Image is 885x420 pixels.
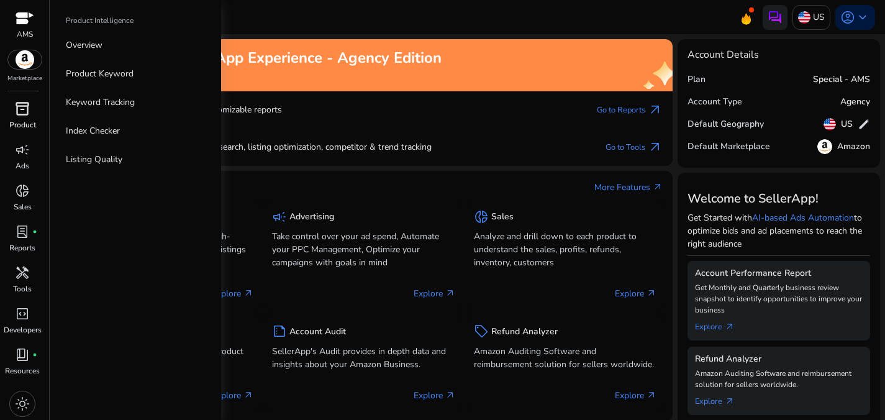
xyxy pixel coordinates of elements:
span: sell [474,324,489,339]
p: Explore [212,389,253,402]
span: arrow_outward [243,288,253,298]
a: Explorearrow_outward [695,390,745,408]
h5: Plan [688,75,706,85]
p: Ads [16,160,29,171]
p: Tools [13,283,32,294]
h5: Amazon [837,142,870,152]
span: light_mode [15,396,30,411]
span: handyman [15,265,30,280]
h5: Refund Analyzer [491,327,558,337]
img: us.svg [798,11,810,24]
p: Take control over your ad spend, Automate your PPC Management, Optimize your campaigns with goals... [272,230,455,269]
span: arrow_outward [243,390,253,400]
h4: Thank you for logging back! [70,70,442,81]
p: Product Intelligence [66,15,134,26]
h5: Default Marketplace [688,142,770,152]
h5: US [841,119,853,130]
h5: Account Audit [289,327,346,337]
span: arrow_outward [445,390,455,400]
p: Marketplace [7,74,42,83]
p: Explore [615,287,656,300]
p: Product [9,119,36,130]
span: edit [858,118,870,130]
span: account_circle [840,10,855,25]
img: amazon.svg [8,50,42,69]
p: Analyze and drill down to each product to understand the sales, profits, refunds, inventory, cust... [474,230,656,269]
h5: Sales [491,212,514,222]
p: Listing Quality [66,153,122,166]
span: summarize [272,324,287,339]
p: Resources [5,365,40,377]
img: amazon.svg [817,139,832,154]
p: Reports [9,242,35,253]
h5: Account Performance Report [695,268,863,279]
span: code_blocks [15,306,30,321]
p: Product Keyword [66,67,134,80]
p: Amazon Auditing Software and reimbursement solution for sellers worldwide. [474,345,656,371]
a: Go to Reportsarrow_outward [597,101,663,119]
p: Explore [414,287,455,300]
span: arrow_outward [445,288,455,298]
p: US [813,6,825,28]
p: Explore [615,389,656,402]
span: arrow_outward [725,396,735,406]
p: Index Checker [66,124,120,137]
p: Keyword research, listing optimization, competitor & trend tracking [87,140,432,153]
p: Explore [414,389,455,402]
h5: Advertising [289,212,334,222]
h5: Agency [840,97,870,107]
span: book_4 [15,347,30,362]
h5: Default Geography [688,119,764,130]
span: campaign [15,142,30,157]
p: Amazon Auditing Software and reimbursement solution for sellers worldwide. [695,368,863,390]
p: Sales [14,201,32,212]
h2: Maximize your SellerApp Experience - Agency Edition [70,49,442,67]
p: Keyword Tracking [66,96,135,109]
span: arrow_outward [648,140,663,155]
span: arrow_outward [653,182,663,192]
span: arrow_outward [648,103,663,117]
span: fiber_manual_record [32,352,37,357]
p: Explore [212,287,253,300]
p: AMS [16,29,34,40]
p: Developers [4,324,42,336]
span: keyboard_arrow_down [855,10,870,25]
span: arrow_outward [647,390,656,400]
a: More Featuresarrow_outward [594,181,663,194]
img: us.svg [824,118,836,130]
h5: Account Type [688,97,742,107]
a: Explorearrow_outward [695,316,745,333]
p: SellerApp's Audit provides in depth data and insights about your Amazon Business. [272,345,455,371]
span: donut_small [474,209,489,224]
span: campaign [272,209,287,224]
p: Get Monthly and Quarterly business review snapshot to identify opportunities to improve your busi... [695,282,863,316]
span: arrow_outward [725,322,735,332]
span: inventory_2 [15,101,30,116]
span: arrow_outward [647,288,656,298]
a: AI-based Ads Automation [752,212,854,224]
span: lab_profile [15,224,30,239]
span: fiber_manual_record [32,229,37,234]
span: donut_small [15,183,30,198]
h3: Welcome to SellerApp! [688,191,870,206]
h5: Special - AMS [813,75,870,85]
h5: Refund Analyzer [695,354,863,365]
p: Get Started with to optimize bids and ad placements to reach the right audience [688,211,870,250]
p: Overview [66,39,102,52]
h4: Account Details [688,49,870,61]
a: Go to Toolsarrow_outward [606,139,663,156]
